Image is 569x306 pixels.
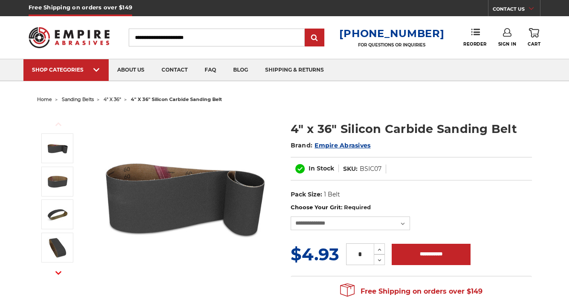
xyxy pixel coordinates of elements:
a: Cart [528,28,540,47]
img: 4" x 36" Silicon Carbide File Belt [47,138,68,159]
span: $4.93 [291,244,339,265]
small: Required [344,204,371,211]
p: FOR QUESTIONS OR INQUIRIES [339,42,444,48]
label: Choose Your Grit: [291,203,532,212]
dd: 1 Belt [324,190,340,199]
button: Next [48,264,69,282]
span: Cart [528,41,540,47]
img: 4" x 36" Sanding Belt SC [47,204,68,225]
dt: Pack Size: [291,190,322,199]
a: blog [225,59,257,81]
img: 4" x 36" - Silicon Carbide Sanding Belt [47,237,68,258]
h1: 4" x 36" Silicon Carbide Sanding Belt [291,121,532,137]
img: Empire Abrasives [29,22,110,53]
a: CONTACT US [493,4,540,16]
img: 4" x 36" Silicon Carbide File Belt [100,112,270,282]
a: sanding belts [62,96,94,102]
a: shipping & returns [257,59,332,81]
a: Reorder [463,28,487,46]
span: Free Shipping on orders over $149 [340,283,482,300]
dt: SKU: [343,165,358,173]
dd: BSIC07 [360,165,381,173]
div: SHOP CATEGORIES [32,66,100,73]
a: 4" x 36" [104,96,121,102]
a: contact [153,59,196,81]
span: In Stock [309,165,334,172]
span: Reorder [463,41,487,47]
span: 4" x 36" silicon carbide sanding belt [131,96,222,102]
button: Previous [48,115,69,133]
span: Sign In [498,41,517,47]
img: 4" x 36" Silicon Carbide Sanding Belt [47,171,68,192]
span: Brand: [291,141,313,149]
a: Empire Abrasives [315,141,370,149]
a: faq [196,59,225,81]
input: Submit [306,29,323,46]
a: home [37,96,52,102]
a: [PHONE_NUMBER] [339,27,444,40]
a: about us [109,59,153,81]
